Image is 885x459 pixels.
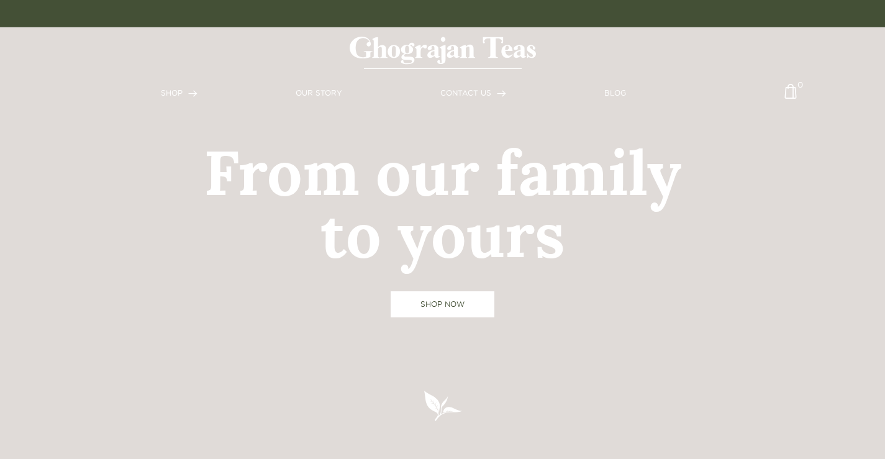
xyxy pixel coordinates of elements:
[440,88,506,99] a: CONTACT US
[440,89,491,97] span: CONTACT US
[161,89,183,97] span: SHOP
[201,142,684,266] h1: From our family to yours
[188,90,197,97] img: forward-arrow.svg
[161,88,197,99] a: SHOP
[423,390,463,422] img: logo-leaf.svg
[784,84,797,108] img: cart-icon-matt.svg
[797,79,803,84] span: 0
[350,37,536,69] img: logo-matt.svg
[497,90,506,97] img: forward-arrow.svg
[296,88,342,99] a: OUR STORY
[391,291,494,317] a: SHOP NOW
[784,84,797,108] a: 0
[604,88,626,99] a: BLOG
